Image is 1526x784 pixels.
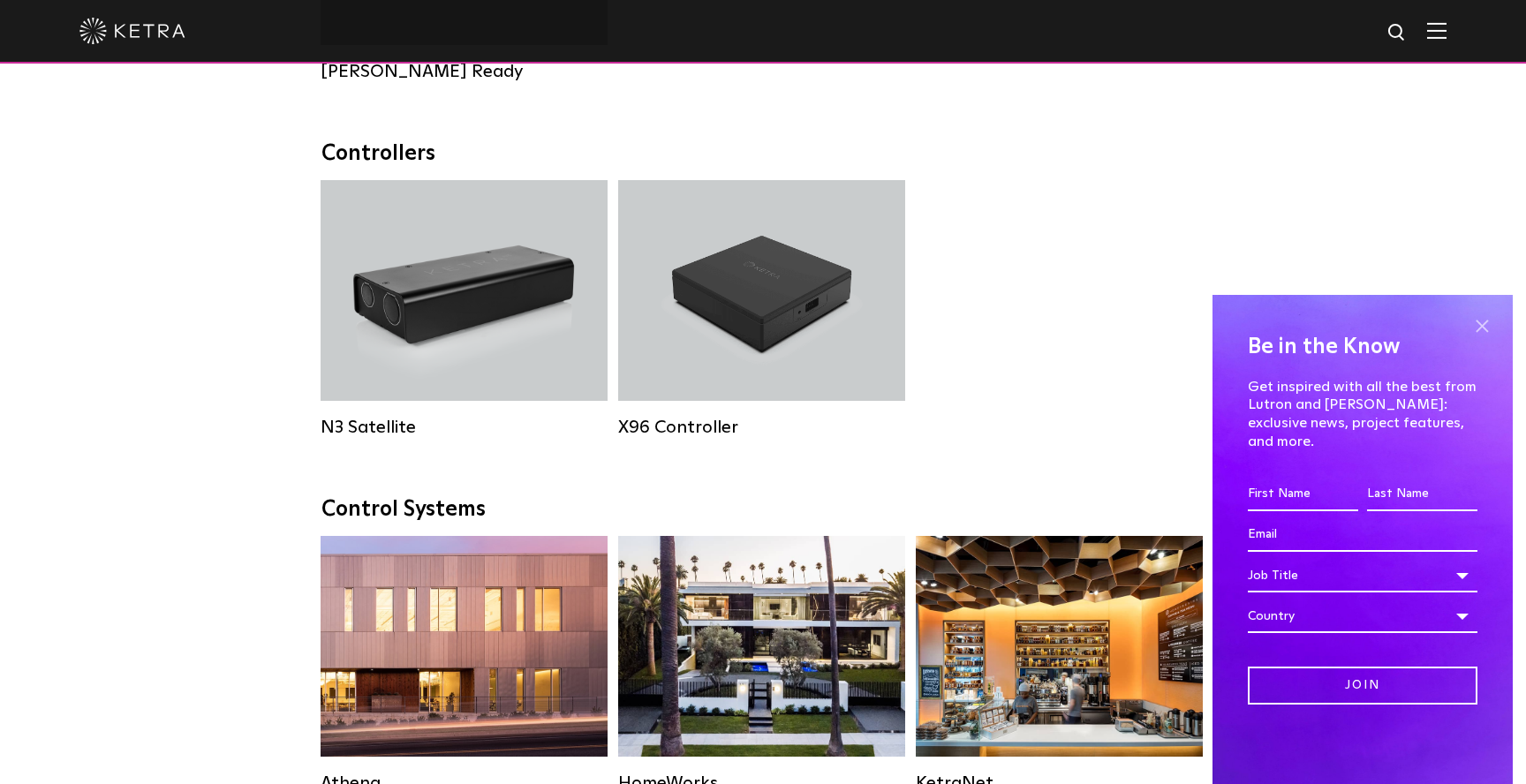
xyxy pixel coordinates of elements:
p: Get inspired with all the best from Lutron and [PERSON_NAME]: exclusive news, project features, a... [1248,378,1477,451]
input: Join [1248,667,1477,705]
div: X96 Controller [618,417,905,438]
div: [PERSON_NAME] Ready [321,61,608,82]
input: Email [1248,518,1477,552]
div: Control Systems [321,497,1205,523]
div: Controllers [321,141,1205,167]
h4: Be in the Know [1248,330,1477,364]
div: Job Title [1248,559,1477,592]
img: ketra-logo-2019-white [79,18,185,44]
input: Last Name [1367,478,1477,511]
input: First Name [1248,478,1358,511]
img: search icon [1386,22,1409,44]
a: X96 Controller X96 Controller [618,180,905,438]
div: Country [1248,599,1477,633]
div: N3 Satellite [321,417,608,438]
a: N3 Satellite N3 Satellite [321,180,608,438]
img: Hamburger%20Nav.svg [1427,22,1447,39]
